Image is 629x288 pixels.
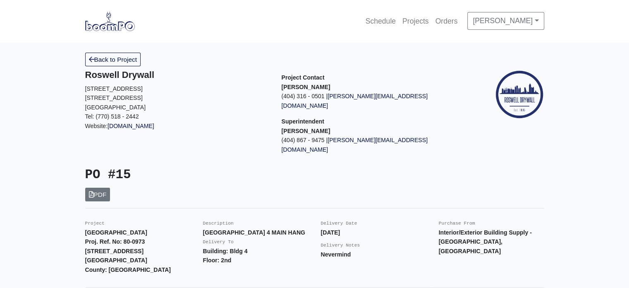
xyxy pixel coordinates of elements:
small: Description [203,221,234,226]
a: Projects [399,12,432,30]
p: Interior/Exterior Building Supply - [GEOGRAPHIC_DATA], [GEOGRAPHIC_DATA] [439,228,544,256]
strong: [STREET_ADDRESS] [85,248,144,254]
p: Tel: (770) 518 - 2442 [85,112,269,121]
a: [DOMAIN_NAME] [108,123,154,129]
a: [PERSON_NAME][EMAIL_ADDRESS][DOMAIN_NAME] [282,93,428,109]
div: Website: [85,70,269,131]
strong: [GEOGRAPHIC_DATA] 4 MAIN HANG [203,229,305,236]
a: Orders [432,12,461,30]
span: Project Contact [282,74,325,81]
span: Superintendent [282,118,324,125]
strong: County: [GEOGRAPHIC_DATA] [85,266,171,273]
p: [GEOGRAPHIC_DATA] [85,103,269,112]
small: Delivery Date [321,221,357,226]
a: [PERSON_NAME] [467,12,544,29]
img: boomPO [85,12,135,31]
h3: PO #15 [85,167,309,183]
a: Schedule [362,12,399,30]
a: Back to Project [85,53,141,66]
strong: Building: Bldg 4 [203,248,248,254]
a: [PERSON_NAME][EMAIL_ADDRESS][DOMAIN_NAME] [282,137,428,153]
p: (404) 316 - 0501 | [282,92,466,110]
strong: [GEOGRAPHIC_DATA] [85,257,147,264]
strong: Proj. Ref. No: 80-0973 [85,238,145,245]
p: [STREET_ADDRESS] [85,84,269,94]
p: [STREET_ADDRESS] [85,93,269,103]
strong: Nevermind [321,251,351,258]
p: (404) 867 - 9475 | [282,136,466,154]
a: PDF [85,188,110,201]
strong: [PERSON_NAME] [282,128,330,134]
strong: Floor: 2nd [203,257,232,264]
small: Delivery To [203,240,234,244]
small: Purchase From [439,221,475,226]
strong: [PERSON_NAME] [282,84,330,90]
strong: [DATE] [321,229,340,236]
small: Delivery Notes [321,243,360,248]
h5: Roswell Drywall [85,70,269,80]
small: Project [85,221,105,226]
strong: [GEOGRAPHIC_DATA] [85,229,147,236]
